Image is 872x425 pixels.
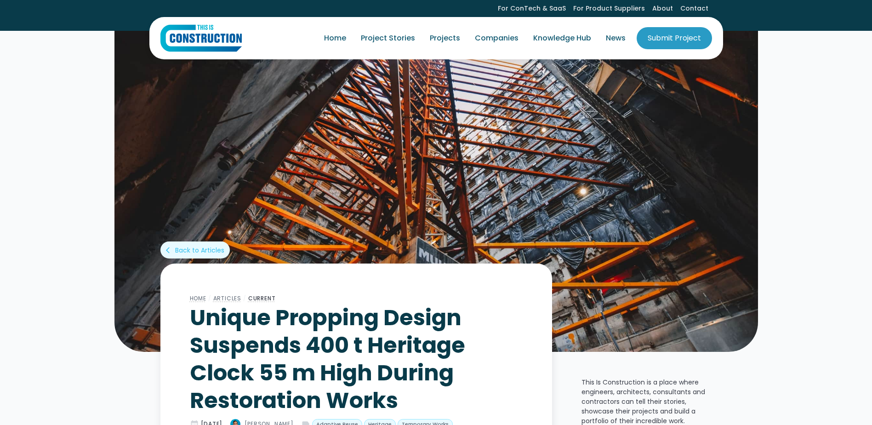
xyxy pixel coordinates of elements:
a: Home [317,25,353,51]
a: Knowledge Hub [526,25,598,51]
a: Articles [213,294,241,302]
img: This Is Construction Logo [160,24,242,52]
a: Project Stories [353,25,422,51]
a: arrow_back_iosBack to Articles [160,241,230,258]
div: Back to Articles [175,246,224,255]
img: Unique Propping Design Suspends 400 t Heritage Clock 55 m High During Restoration Works [114,30,758,352]
a: News [598,25,633,51]
a: home [160,24,242,52]
div: arrow_back_ios [166,246,173,255]
div: / [241,293,248,304]
a: Home [190,294,206,302]
a: Current [248,294,276,302]
div: / [206,293,213,304]
a: Projects [422,25,467,51]
div: Submit Project [648,33,701,44]
h1: Unique Propping Design Suspends 400 t Heritage Clock 55 m High During Restoration Works [190,304,523,414]
a: Companies [467,25,526,51]
a: Submit Project [637,27,712,49]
